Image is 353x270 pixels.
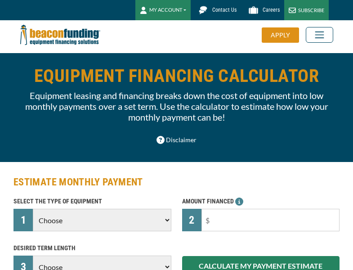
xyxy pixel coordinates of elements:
a: Contact Us [191,2,241,18]
h2: ESTIMATE MONTHLY PAYMENT [13,175,340,189]
span: Careers [263,7,280,13]
span: Disclaimer [166,135,197,145]
p: AMOUNT FINANCED [182,196,340,207]
button: Toggle navigation [306,27,333,43]
p: DESIRED TERM LENGTH [13,243,171,253]
a: APPLY [262,27,306,43]
div: APPLY [262,27,299,43]
span: Contact Us [212,7,237,13]
img: Beacon Funding Corporation logo [20,20,100,49]
button: Disclaimer [151,131,202,148]
input: $ [201,209,340,231]
div: 1 [13,209,33,231]
img: Beacon Funding Careers [246,2,261,18]
h1: EQUIPMENT FINANCING CALCULATOR [19,67,334,85]
img: Beacon Funding chat [195,2,211,18]
a: Careers [241,2,284,18]
div: 2 [182,209,201,231]
p: SELECT THE TYPE OF EQUIPMENT [13,196,171,207]
p: Equipment leasing and financing breaks down the cost of equipment into low monthly payments over ... [19,90,334,122]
